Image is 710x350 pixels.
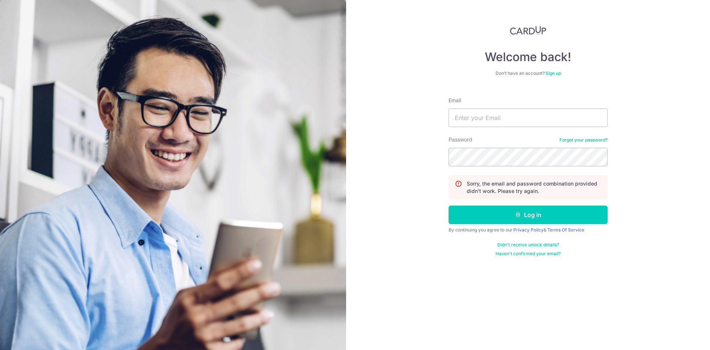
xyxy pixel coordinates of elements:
a: Privacy Policy [513,227,544,233]
img: CardUp Logo [510,26,546,35]
label: Email [449,97,461,104]
p: Sorry, the email and password combination provided didn't work. Please try again. [467,180,601,195]
a: Sign up [545,70,561,76]
input: Enter your Email [449,109,608,127]
a: Forgot your password? [559,137,608,143]
div: Don’t have an account? [449,70,608,76]
button: Log in [449,206,608,224]
label: Password [449,136,472,143]
a: Haven't confirmed your email? [496,251,561,257]
div: By continuing you agree to our & [449,227,608,233]
a: Didn't receive unlock details? [497,242,559,248]
h4: Welcome back! [449,50,608,64]
a: Terms Of Service [547,227,584,233]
